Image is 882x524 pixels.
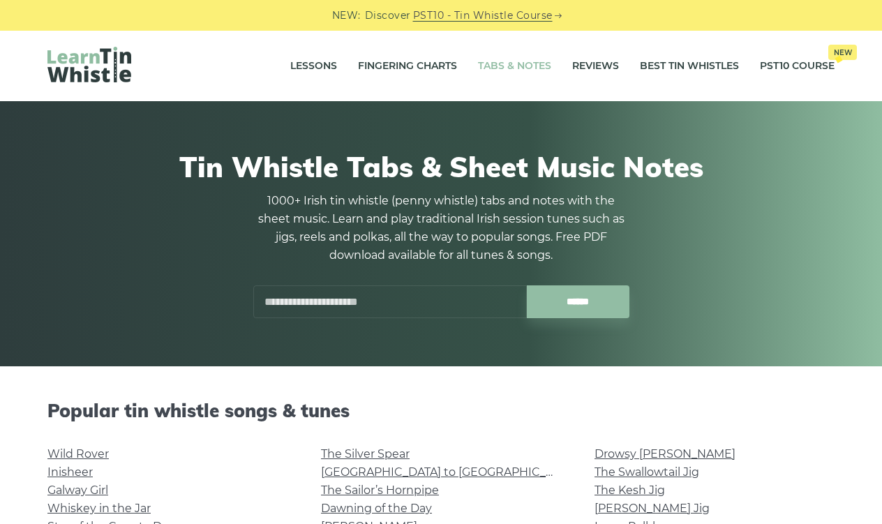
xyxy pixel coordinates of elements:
[595,502,710,515] a: [PERSON_NAME] Jig
[47,47,131,82] img: LearnTinWhistle.com
[47,400,835,421] h2: Popular tin whistle songs & tunes
[47,447,109,461] a: Wild Rover
[321,447,410,461] a: The Silver Spear
[828,45,857,60] span: New
[47,150,835,184] h1: Tin Whistle Tabs & Sheet Music Notes
[47,484,108,497] a: Galway Girl
[47,465,93,479] a: Inisheer
[47,502,151,515] a: Whiskey in the Jar
[760,49,835,84] a: PST10 CourseNew
[321,465,578,479] a: [GEOGRAPHIC_DATA] to [GEOGRAPHIC_DATA]
[572,49,619,84] a: Reviews
[358,49,457,84] a: Fingering Charts
[595,484,665,497] a: The Kesh Jig
[640,49,739,84] a: Best Tin Whistles
[478,49,551,84] a: Tabs & Notes
[253,192,629,264] p: 1000+ Irish tin whistle (penny whistle) tabs and notes with the sheet music. Learn and play tradi...
[321,484,439,497] a: The Sailor’s Hornpipe
[595,465,699,479] a: The Swallowtail Jig
[595,447,735,461] a: Drowsy [PERSON_NAME]
[290,49,337,84] a: Lessons
[321,502,432,515] a: Dawning of the Day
